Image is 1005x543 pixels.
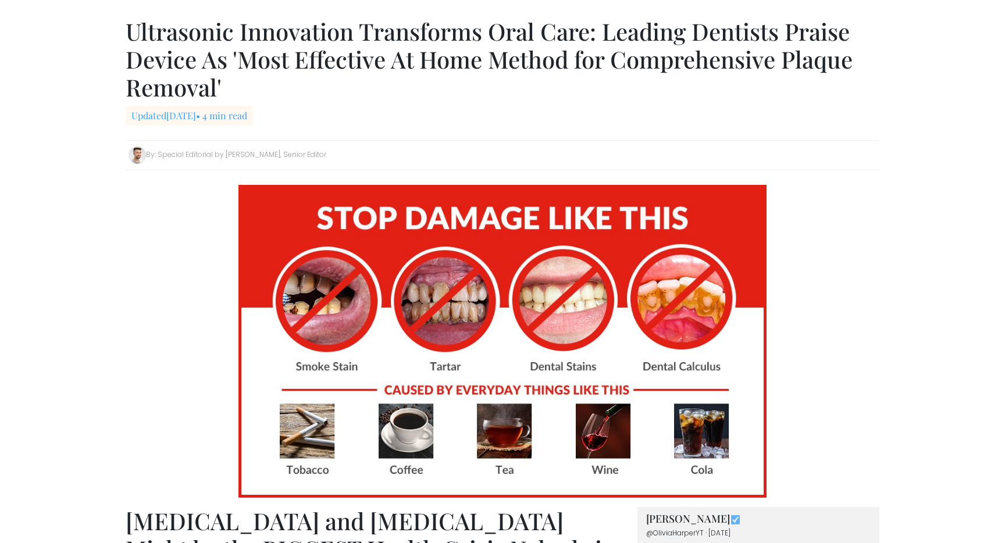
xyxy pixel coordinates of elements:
div: By: Special Editorial by [PERSON_NAME], Senior Editor [126,140,879,170]
span: @OliviaHarperYT · [DATE] [646,528,730,538]
img: Image [129,147,146,164]
span: Updated [DATE] • 4 min read [126,106,253,126]
img: producta1.jpg [238,185,766,498]
h3: [PERSON_NAME] [646,513,871,526]
b: Ultrasonic Innovation Transforms Oral Care: Leading Dentists Praise Device As 'Most Effective At ... [126,16,853,102]
img: Image [730,514,741,525]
